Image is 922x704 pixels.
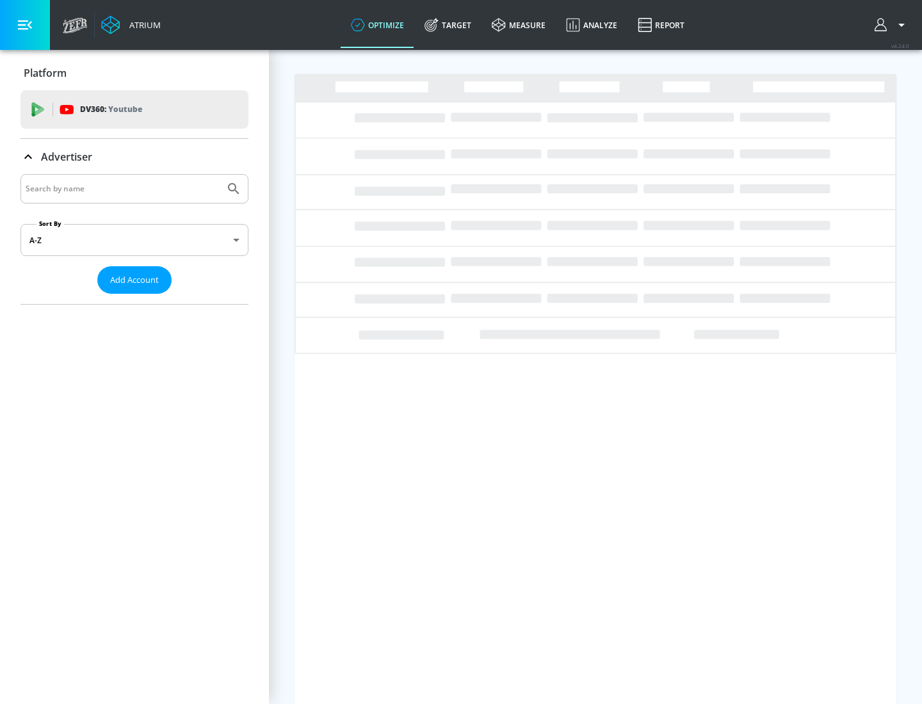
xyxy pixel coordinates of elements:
div: Advertiser [20,139,248,175]
span: Add Account [110,273,159,287]
a: Atrium [101,15,161,35]
p: DV360: [80,102,142,116]
a: optimize [341,2,414,48]
div: Advertiser [20,174,248,304]
a: Target [414,2,481,48]
input: Search by name [26,180,220,197]
div: Platform [20,55,248,91]
a: Analyze [556,2,627,48]
button: Add Account [97,266,172,294]
nav: list of Advertiser [20,294,248,304]
p: Platform [24,66,67,80]
a: measure [481,2,556,48]
div: Atrium [124,19,161,31]
div: DV360: Youtube [20,90,248,129]
span: v 4.24.0 [891,42,909,49]
p: Advertiser [41,150,92,164]
p: Youtube [108,102,142,116]
div: A-Z [20,224,248,256]
label: Sort By [36,220,64,228]
a: Report [627,2,695,48]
